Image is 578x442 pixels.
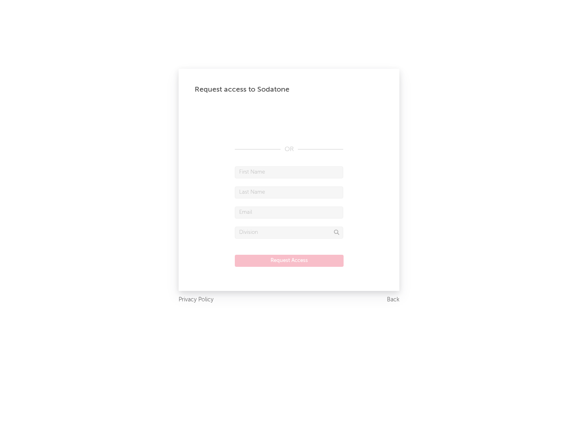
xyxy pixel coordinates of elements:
input: Email [235,207,343,219]
button: Request Access [235,255,344,267]
input: First Name [235,166,343,178]
input: Last Name [235,186,343,198]
a: Back [387,295,399,305]
div: Request access to Sodatone [195,85,383,94]
div: OR [235,145,343,154]
input: Division [235,227,343,239]
a: Privacy Policy [179,295,214,305]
